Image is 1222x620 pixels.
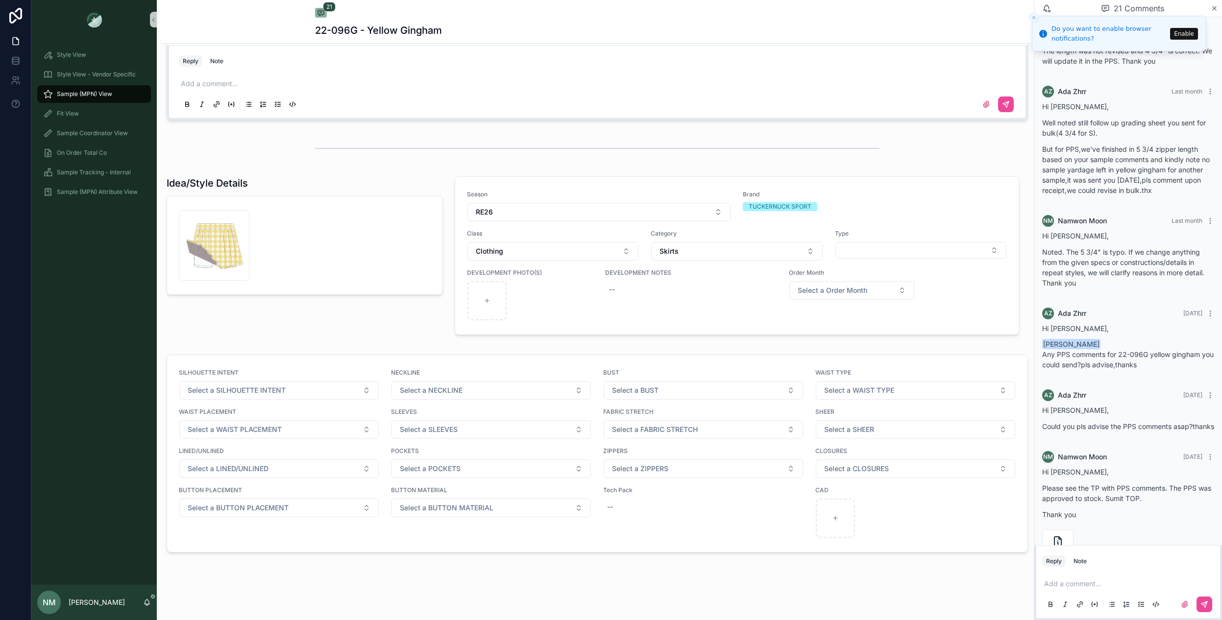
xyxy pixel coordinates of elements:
span: WAIST PLACEMENT [179,408,379,416]
span: NM [1043,453,1053,461]
span: [DATE] [1183,453,1202,460]
button: Close toast [1029,13,1039,23]
button: Select Button [391,381,591,400]
button: Select Button [604,381,803,400]
button: 21 [315,8,327,20]
span: Sample Coordinator View [57,129,128,137]
button: Select Button [604,459,803,478]
button: Select Button [604,420,803,439]
span: DEVELOPMENT PHOTO(S) [467,269,593,277]
span: AZ [1044,88,1052,95]
p: [PERSON_NAME] [69,597,125,607]
span: 21 Comments [1114,2,1164,14]
span: NECKLINE [391,369,591,377]
div: scrollable content [31,39,157,214]
button: Select Button [816,381,1015,400]
span: Last month [1172,217,1202,224]
span: Select a SILHOUETTE INTENT [188,385,286,395]
a: SeasonSelect ButtonBrandTUCKERNUCK SPORTClassSelect ButtonCategorySelect ButtonTypeSelect ButtonD... [455,177,1019,334]
p: Hi [PERSON_NAME], [1042,467,1214,477]
a: Sample Tracking - Internal [37,164,151,181]
span: DEVELOPMENT NOTES [605,269,777,277]
span: [DATE] [1183,310,1202,317]
div: TUCKERNUCK SPORT [749,202,811,211]
a: Fit View [37,105,151,122]
span: Select a BUTTON PLACEMENT [188,503,289,513]
span: Select a NECKLINE [400,385,463,395]
p: Hi [PERSON_NAME], [1042,405,1214,415]
span: BUTTON MATERIAL [391,486,591,494]
p: Any PPS comments for 22-096G yellow gingham you could send?pls advise,thanks [1042,349,1214,370]
button: Select Button [835,242,1006,259]
button: Select Button [651,242,822,261]
div: Do you want to enable browser notifications? [1051,24,1167,43]
span: Last month [1172,88,1202,95]
button: Select Button [467,203,731,221]
span: Select a CLOSURES [824,464,889,474]
a: Sample (MPN) Attribute View [37,183,151,201]
span: NM [43,596,56,608]
div: -- [609,285,615,294]
img: App logo [86,12,102,27]
span: Ada Zhrr [1058,390,1086,400]
button: Select Button [816,459,1015,478]
span: Style View [57,51,86,59]
span: Ada Zhrr [1058,309,1086,318]
span: On Order Total Co [57,149,107,157]
span: [PERSON_NAME] [1042,339,1100,349]
a: Style View [37,46,151,64]
span: Brand [743,191,1007,198]
span: Select a ZIPPERS [612,464,668,474]
button: Enable [1170,28,1198,40]
span: Namwon Moon [1058,452,1107,462]
button: Select Button [179,459,379,478]
span: CLOSURES [815,447,1016,455]
button: Reply [179,55,202,67]
span: 21 [323,2,336,12]
span: RE26 [476,207,493,217]
p: Thank you [1042,509,1214,520]
span: [DATE] [1183,391,1202,399]
span: Style View - Vendor Specific [57,71,136,78]
span: SLEEVES [391,408,591,416]
span: WAIST TYPE [815,369,1016,377]
span: AZ [1044,391,1052,399]
button: Select Button [179,381,379,400]
span: Fit View [57,110,79,118]
div: -- [607,502,613,512]
div: Note [210,57,223,65]
a: Style View - Vendor Specific [37,66,151,83]
span: Select a SHEER [824,425,874,434]
span: BUST [603,369,804,377]
a: Sample (MPN) View [37,85,151,103]
button: Select Button [391,499,591,517]
span: POCKETS [391,447,591,455]
button: Select Button [789,281,915,300]
span: Sample Tracking - Internal [57,168,131,176]
span: Ada Zhrr [1058,87,1086,96]
span: Order Month [789,269,915,277]
p: Could you pls advise the PPS comments asap?thanks [1042,421,1214,431]
span: LINED/UNLINED [179,447,379,455]
span: Type [835,230,1007,238]
button: Select Button [179,499,379,517]
span: CAD [815,486,1016,494]
span: Select a LINED/UNLINED [188,464,269,474]
p: Please see the TP with PPS comments. The PPS was approved to stock. Sumit TOP. [1042,483,1214,503]
button: Select Button [816,420,1015,439]
span: Select a WAIST PLACEMENT [188,425,282,434]
button: Note [1070,555,1091,567]
span: NM [1043,217,1053,225]
p: Hi [PERSON_NAME], [1042,231,1214,241]
span: Sample (MPN) View [57,90,112,98]
span: SILHOUETTE INTENT [179,369,379,377]
p: But for PPS,we've finished in 5 3/4 zipper length based on your sample comments and kindly note n... [1042,144,1214,195]
p: Well noted still follow up grading sheet you sent for bulk(4 3/4 for S). [1042,118,1214,138]
h1: 22-096G - Yellow Gingham [315,24,442,37]
p: Hi [PERSON_NAME], [1042,323,1214,334]
span: Select a POCKETS [400,464,461,474]
span: Select a BUTTON MATERIAL [400,503,493,513]
span: Select a Order Month [798,286,867,295]
span: ZIPPERS [603,447,804,455]
span: Select a SLEEVES [400,425,458,434]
